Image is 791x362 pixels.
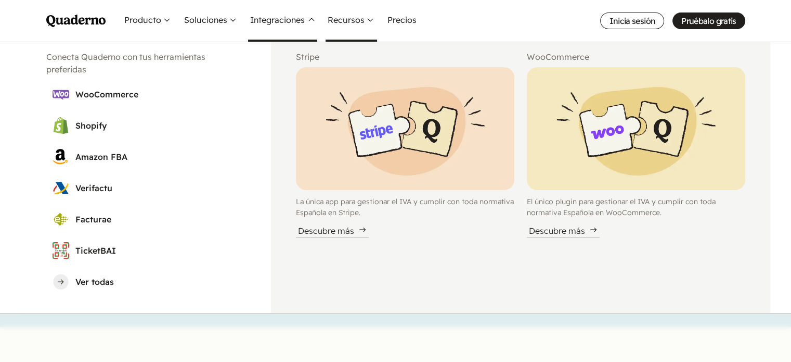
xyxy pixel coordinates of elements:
[46,142,246,171] a: Amazon FBA
[75,119,240,132] h3: Shopify
[527,67,745,238] a: Pieces of a puzzle with WooCommerce and Quaderno logosEl único plugin para gestionar el IVA y cum...
[527,224,600,238] div: Descubre más
[46,80,246,109] a: WooCommerce
[672,13,745,29] a: Pruébalo gratis
[527,196,745,218] p: El único plugin para gestionar el IVA y cumplir con toda normativa Española en WooCommerce.
[75,88,240,101] h3: WooCommerce
[296,196,514,218] p: La única app para gestionar el IVA y cumplir con toda normativa Española en Stripe.
[75,276,240,288] h3: Ver todas
[296,224,369,238] div: Descubre más
[46,111,246,140] a: Shopify
[75,213,240,226] h3: Facturae
[527,67,745,190] img: Pieces of a puzzle with WooCommerce and Quaderno logos
[75,151,240,163] h3: Amazon FBA
[46,205,246,234] a: Facturae
[296,51,514,63] h2: Stripe
[46,51,246,76] h2: Conecta Quaderno con tus herramientas preferidas
[46,267,246,296] a: Ver todas
[75,182,240,194] h3: Verifactu
[296,67,514,190] img: Pieces of a puzzle with Stripe and Quaderno logos
[600,13,664,29] a: Inicia sesión
[75,244,240,257] h3: TicketBAI
[527,51,745,63] h2: WooCommerce
[296,67,514,238] a: Pieces of a puzzle with Stripe and Quaderno logosLa única app para gestionar el IVA y cumplir con...
[46,236,246,265] a: TicketBAI
[46,173,246,203] a: Verifactu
